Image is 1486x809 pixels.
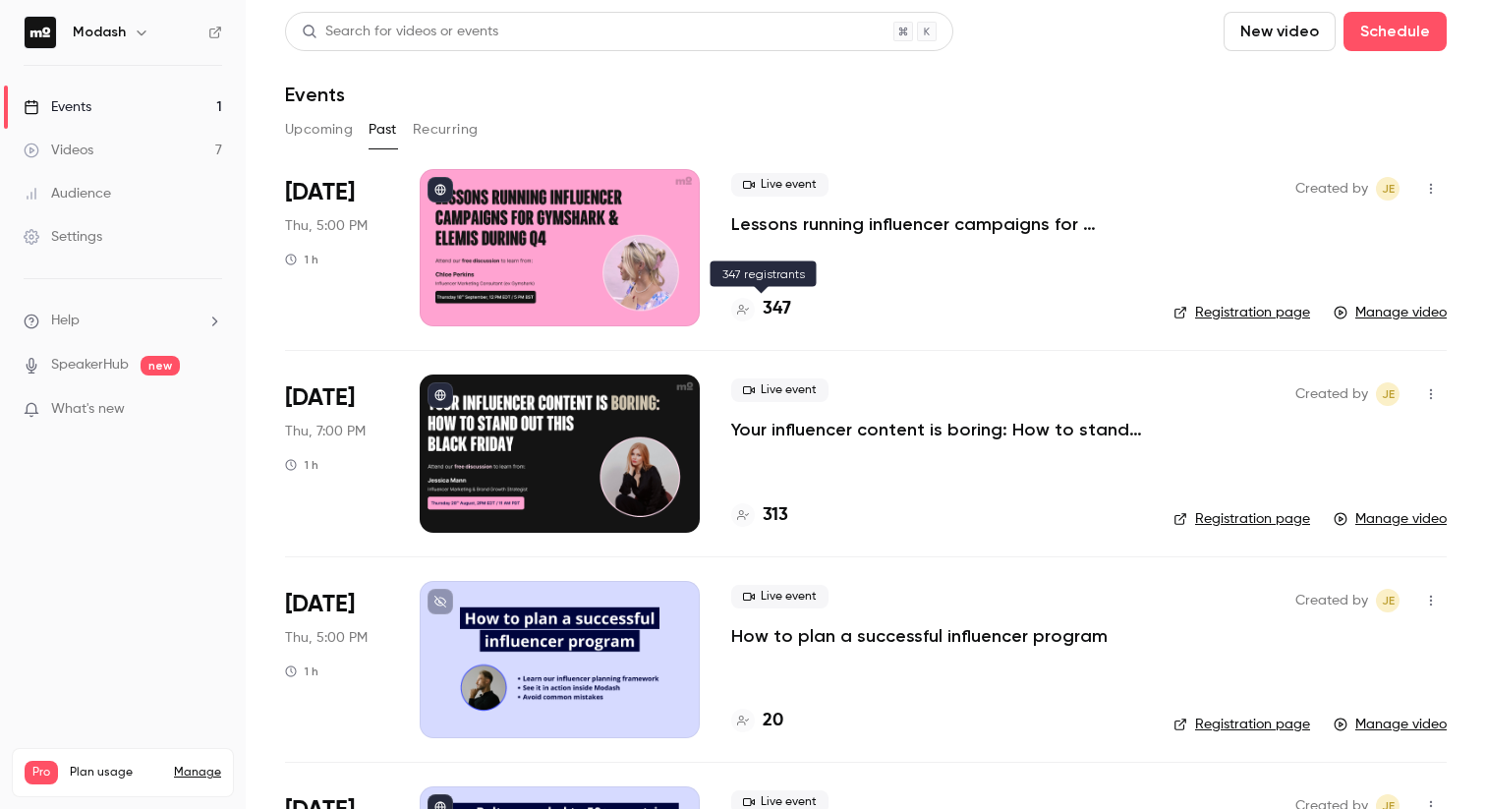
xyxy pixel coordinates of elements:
a: Manage video [1334,715,1447,734]
span: Created by [1295,177,1368,201]
div: Events [24,97,91,117]
h1: Events [285,83,345,106]
span: [DATE] [285,589,355,620]
div: Search for videos or events [302,22,498,42]
a: SpeakerHub [51,355,129,376]
a: Registration page [1173,509,1310,529]
span: What's new [51,399,125,420]
span: Live event [731,378,829,402]
button: New video [1224,12,1336,51]
a: Your influencer content is boring: How to stand out this [DATE][DATE] [731,418,1142,441]
span: Created by [1295,382,1368,406]
div: Jun 26 Thu, 5:00 PM (Europe/London) [285,581,388,738]
a: 20 [731,708,783,734]
span: Plan usage [70,765,162,780]
span: [DATE] [285,382,355,414]
span: Live event [731,173,829,197]
li: help-dropdown-opener [24,311,222,331]
h4: 313 [763,502,788,529]
a: Manage video [1334,509,1447,529]
span: JE [1382,177,1395,201]
img: Modash [25,17,56,48]
span: JE [1382,382,1395,406]
span: Created by [1295,589,1368,612]
a: 313 [731,502,788,529]
span: Help [51,311,80,331]
button: Upcoming [285,114,353,145]
span: Thu, 5:00 PM [285,628,368,648]
div: Aug 28 Thu, 7:00 PM (Europe/London) [285,375,388,532]
div: 1 h [285,457,318,473]
button: Schedule [1343,12,1447,51]
a: Lessons running influencer campaigns for Gymshark & Elemis during Q4 [731,212,1142,236]
iframe: Noticeable Trigger [199,401,222,419]
span: Pro [25,761,58,784]
div: Videos [24,141,93,160]
span: Jack Eaton [1376,177,1400,201]
button: Recurring [413,114,479,145]
div: 1 h [285,252,318,267]
a: Registration page [1173,303,1310,322]
div: Audience [24,184,111,203]
span: JE [1382,589,1395,612]
h4: 347 [763,296,791,322]
a: Manage video [1334,303,1447,322]
span: new [141,356,180,376]
div: Settings [24,227,102,247]
span: Thu, 5:00 PM [285,216,368,236]
h4: 20 [763,708,783,734]
a: Registration page [1173,715,1310,734]
span: Jack Eaton [1376,382,1400,406]
div: 1 h [285,664,318,679]
span: Thu, 7:00 PM [285,422,366,441]
span: [DATE] [285,177,355,208]
a: Manage [174,765,221,780]
a: How to plan a successful influencer program [731,624,1108,648]
span: Live event [731,585,829,608]
span: Jack Eaton [1376,589,1400,612]
div: Sep 18 Thu, 5:00 PM (Europe/London) [285,169,388,326]
a: 347 [731,296,791,322]
button: Past [369,114,397,145]
h6: Modash [73,23,126,42]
